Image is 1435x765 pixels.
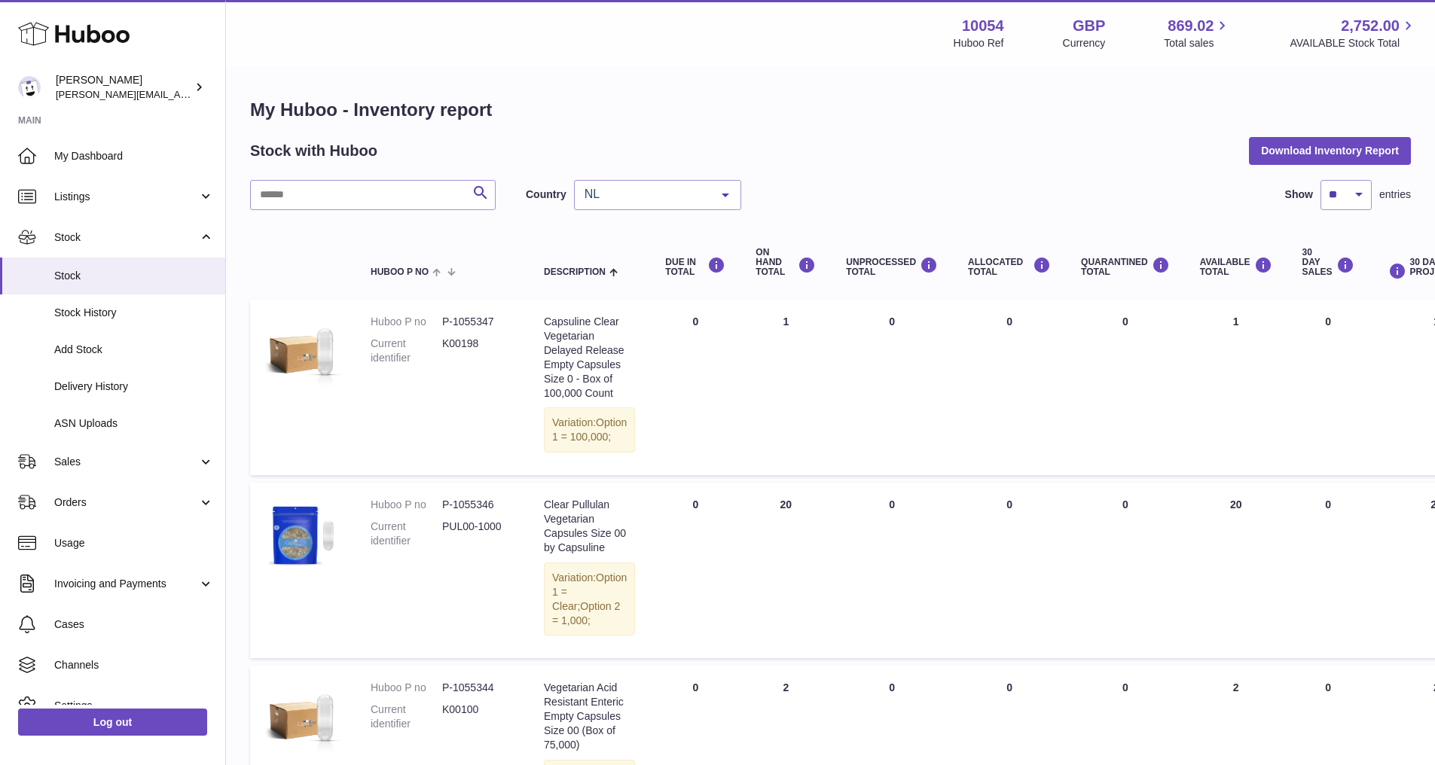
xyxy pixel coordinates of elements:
div: UNPROCESSED Total [846,257,938,277]
span: Sales [54,455,198,469]
a: Log out [18,709,207,736]
span: Add Stock [54,343,214,357]
div: Clear Pullulan Vegetarian Capsules Size 00 by Capsuline [544,498,635,555]
span: Option 1 = Clear; [552,571,627,612]
span: Channels [54,658,214,672]
span: entries [1379,187,1411,202]
label: Country [526,187,566,202]
img: product image [265,498,340,573]
span: Settings [54,699,214,713]
td: 0 [650,483,740,658]
a: 2,752.00 AVAILABLE Stock Total [1290,16,1417,50]
span: 869.02 [1168,16,1214,36]
span: NL [581,187,710,202]
td: 0 [953,483,1066,658]
span: Option 2 = 1,000; [552,600,620,626]
span: 0 [1122,315,1128,328]
strong: GBP [1073,16,1105,36]
span: 0 [1122,681,1128,693]
td: 0 [831,483,953,658]
dt: Huboo P no [371,681,442,695]
dd: P-1055347 [442,315,514,329]
td: 0 [1287,483,1369,658]
span: AVAILABLE Stock Total [1290,36,1417,50]
span: Invoicing and Payments [54,577,198,591]
dd: K00100 [442,703,514,731]
td: 0 [1287,300,1369,475]
img: product image [265,681,340,756]
div: Variation: [544,407,635,453]
span: Stock [54,230,198,245]
span: 2,752.00 [1341,16,1400,36]
td: 0 [650,300,740,475]
dt: Huboo P no [371,315,442,329]
h1: My Huboo - Inventory report [250,98,1411,122]
label: Show [1285,187,1313,202]
span: Usage [54,536,214,550]
strong: 10054 [962,16,1004,36]
div: DUE IN TOTAL [665,257,725,277]
span: ASN Uploads [54,416,214,431]
span: Cases [54,617,214,632]
span: Description [544,267,606,277]
div: Huboo Ref [954,36,1004,50]
span: Delivery History [54,379,214,394]
dd: P-1055346 [442,498,514,512]
button: Download Inventory Report [1249,137,1411,164]
dd: PUL00-1000 [442,520,514,548]
div: 30 DAY SALES [1302,248,1354,278]
dd: P-1055344 [442,681,514,695]
h2: Stock with Huboo [250,141,377,161]
div: QUARANTINED Total [1081,257,1170,277]
img: product image [265,315,340,390]
span: [PERSON_NAME][EMAIL_ADDRESS][DOMAIN_NAME] [56,88,302,100]
a: 869.02 Total sales [1164,16,1231,50]
div: Capsuline Clear Vegetarian Delayed Release Empty Capsules Size 0 - Box of 100,000 Count [544,315,635,400]
div: Currency [1063,36,1106,50]
span: Total sales [1164,36,1231,50]
td: 1 [1185,300,1287,475]
div: Variation: [544,562,635,636]
span: Listings [54,190,198,204]
div: [PERSON_NAME] [56,73,191,102]
td: 0 [953,300,1066,475]
dt: Current identifier [371,703,442,731]
td: 0 [831,300,953,475]
span: Huboo P no [371,267,429,277]
div: ALLOCATED Total [968,257,1051,277]
span: Stock History [54,306,214,320]
dt: Huboo P no [371,498,442,512]
td: 20 [740,483,831,658]
span: My Dashboard [54,149,214,163]
dt: Current identifier [371,520,442,548]
td: 20 [1185,483,1287,658]
span: Stock [54,269,214,283]
span: 0 [1122,498,1128,511]
span: Orders [54,495,198,510]
div: ON HAND Total [756,248,816,278]
img: luz@capsuline.com [18,76,41,99]
dd: K00198 [442,337,514,365]
div: Vegetarian Acid Resistant Enteric Empty Capsules Size 00 (Box of 75,000) [544,681,635,751]
dt: Current identifier [371,337,442,365]
div: AVAILABLE Total [1200,257,1272,277]
td: 1 [740,300,831,475]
